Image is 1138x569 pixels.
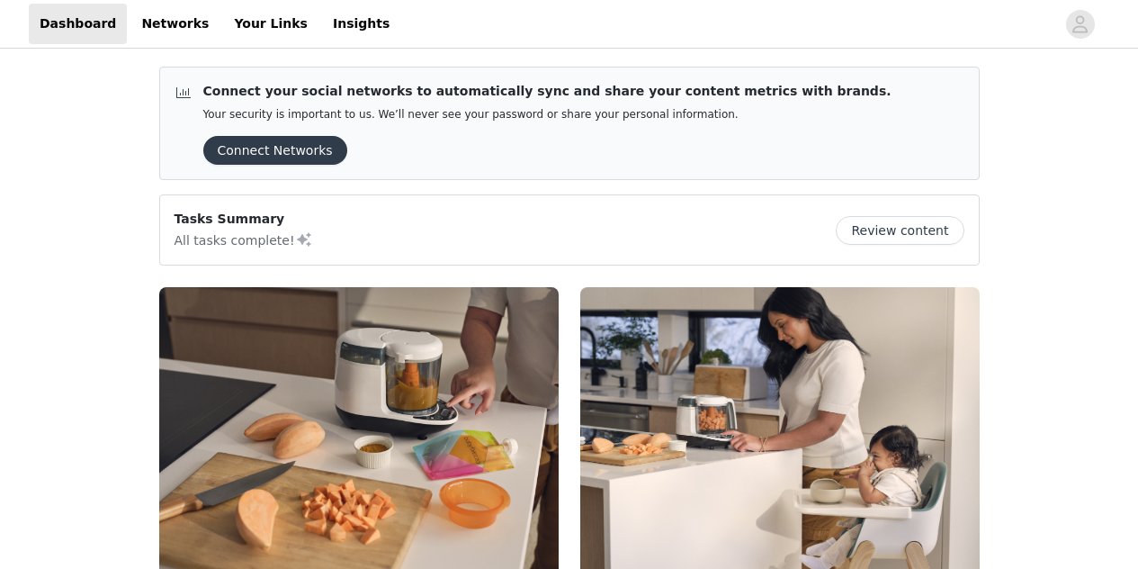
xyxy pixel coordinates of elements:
a: Your Links [223,4,318,44]
button: Review content [836,216,963,245]
button: Connect Networks [203,136,347,165]
a: Dashboard [29,4,127,44]
p: Connect your social networks to automatically sync and share your content metrics with brands. [203,82,892,101]
p: Your security is important to us. We’ll never see your password or share your personal information. [203,108,892,122]
p: All tasks complete! [175,229,313,250]
div: avatar [1071,10,1089,39]
a: Networks [130,4,220,44]
a: Insights [322,4,400,44]
p: Tasks Summary [175,210,313,229]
